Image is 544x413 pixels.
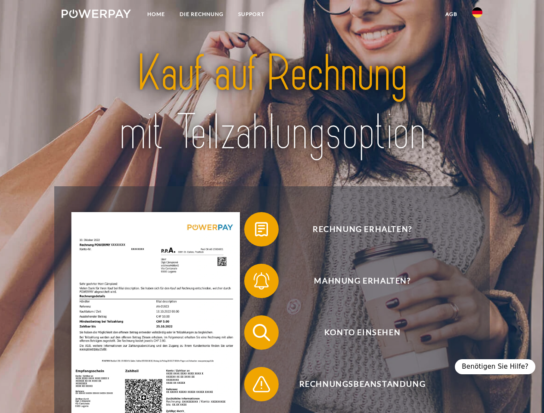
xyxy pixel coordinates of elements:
img: qb_warning.svg [251,373,272,395]
a: SUPPORT [231,6,272,22]
a: Home [140,6,172,22]
img: qb_search.svg [251,322,272,343]
span: Mahnung erhalten? [257,264,468,298]
a: agb [438,6,465,22]
img: qb_bell.svg [251,270,272,292]
button: Mahnung erhalten? [244,264,468,298]
img: logo-powerpay-white.svg [62,9,131,18]
span: Rechnungsbeanstandung [257,367,468,401]
a: DIE RECHNUNG [172,6,231,22]
span: Rechnung erhalten? [257,212,468,247]
button: Rechnungsbeanstandung [244,367,468,401]
img: de [472,7,482,18]
button: Rechnung erhalten? [244,212,468,247]
img: title-powerpay_de.svg [82,41,462,165]
span: Konto einsehen [257,315,468,350]
div: Benötigen Sie Hilfe? [455,359,535,374]
img: qb_bill.svg [251,219,272,240]
button: Konto einsehen [244,315,468,350]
